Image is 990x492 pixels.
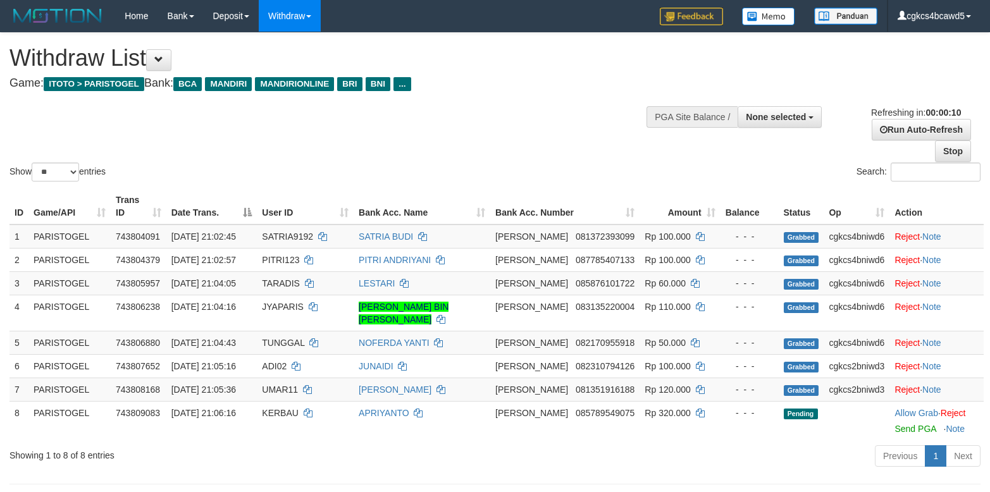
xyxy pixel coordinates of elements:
td: PARISTOGEL [28,331,111,354]
a: Send PGA [894,424,936,434]
a: Reject [894,384,920,395]
span: Rp 100.000 [645,231,690,242]
button: None selected [738,106,822,128]
span: [DATE] 21:04:05 [171,278,236,288]
span: Copy 083135220004 to clipboard [576,302,634,312]
span: [PERSON_NAME] [495,231,568,242]
a: Reject [894,255,920,265]
span: 743807652 [116,361,160,371]
span: Grabbed [784,338,819,349]
span: 743806880 [116,338,160,348]
a: Note [922,361,941,371]
span: Copy 081372393099 to clipboard [576,231,634,242]
a: Reject [894,361,920,371]
span: BRI [337,77,362,91]
span: Grabbed [784,362,819,372]
td: 2 [9,248,28,271]
span: [PERSON_NAME] [495,361,568,371]
a: Note [922,231,941,242]
a: LESTARI [359,278,395,288]
td: cgkcs4bniwd6 [824,271,889,295]
span: ... [393,77,411,91]
span: 743805957 [116,278,160,288]
a: Note [922,278,941,288]
td: · [889,248,984,271]
span: Rp 120.000 [645,384,690,395]
td: · [889,224,984,249]
span: [PERSON_NAME] [495,384,568,395]
td: PARISTOGEL [28,224,111,249]
span: Rp 110.000 [645,302,690,312]
span: BNI [366,77,390,91]
h1: Withdraw List [9,46,647,71]
span: 743806238 [116,302,160,312]
div: - - - [726,277,774,290]
td: · [889,378,984,401]
a: Reject [894,231,920,242]
span: · [894,408,940,418]
div: PGA Site Balance / [647,106,738,128]
td: 7 [9,378,28,401]
div: - - - [726,254,774,266]
label: Search: [857,163,981,181]
td: cgkcs4bniwd6 [824,224,889,249]
td: 4 [9,295,28,331]
td: cgkcs4bniwd6 [824,331,889,354]
td: PARISTOGEL [28,401,111,440]
span: 743804379 [116,255,160,265]
a: 1 [925,445,946,467]
span: TUNGGAL [262,338,304,348]
span: [DATE] 21:06:16 [171,408,236,418]
th: Op: activate to sort column ascending [824,188,889,224]
span: Copy 087785407133 to clipboard [576,255,634,265]
td: PARISTOGEL [28,271,111,295]
div: Showing 1 to 8 of 8 entries [9,444,403,462]
th: Amount: activate to sort column ascending [640,188,720,224]
span: [PERSON_NAME] [495,302,568,312]
span: [DATE] 21:02:45 [171,231,236,242]
a: Stop [935,140,971,162]
a: Note [922,302,941,312]
a: [PERSON_NAME] [359,384,431,395]
a: Note [922,338,941,348]
span: [DATE] 21:04:16 [171,302,236,312]
span: Copy 085876101722 to clipboard [576,278,634,288]
div: - - - [726,383,774,396]
td: · [889,295,984,331]
span: [DATE] 21:04:43 [171,338,236,348]
a: NOFERDA YANTI [359,338,430,348]
td: cgkcs4bniwd6 [824,295,889,331]
span: MANDIRI [205,77,252,91]
th: Status [779,188,824,224]
th: Game/API: activate to sort column ascending [28,188,111,224]
td: 5 [9,331,28,354]
span: [DATE] 21:05:36 [171,384,236,395]
select: Showentries [32,163,79,181]
th: Date Trans.: activate to sort column descending [166,188,257,224]
td: 3 [9,271,28,295]
label: Show entries [9,163,106,181]
th: Trans ID: activate to sort column ascending [111,188,166,224]
td: · [889,331,984,354]
td: · [889,401,984,440]
td: PARISTOGEL [28,295,111,331]
div: - - - [726,360,774,372]
span: Refreshing in: [871,108,961,118]
a: Note [922,255,941,265]
td: 1 [9,224,28,249]
img: Button%20Memo.svg [742,8,795,25]
span: Grabbed [784,302,819,313]
span: [PERSON_NAME] [495,408,568,418]
span: Grabbed [784,279,819,290]
span: Rp 320.000 [645,408,690,418]
span: [PERSON_NAME] [495,255,568,265]
span: None selected [746,112,806,122]
td: PARISTOGEL [28,354,111,378]
span: [DATE] 21:02:57 [171,255,236,265]
a: Note [922,384,941,395]
span: 743808168 [116,384,160,395]
td: PARISTOGEL [28,378,111,401]
span: Copy 082310794126 to clipboard [576,361,634,371]
td: cgkcs2bniwd3 [824,378,889,401]
th: Balance [721,188,779,224]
